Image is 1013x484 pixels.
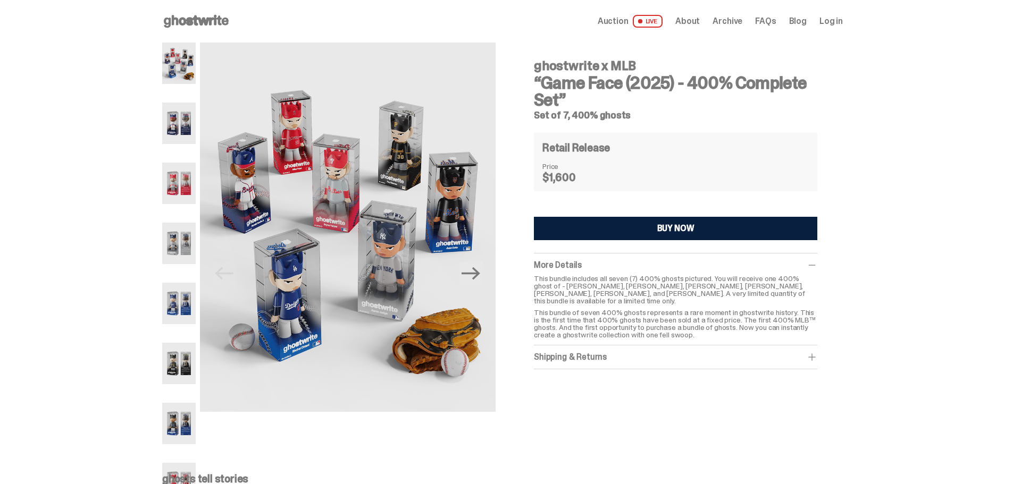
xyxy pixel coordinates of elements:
img: 06-ghostwrite-mlb-game-face-complete-set-paul-skenes.png [162,343,196,384]
img: 01-ghostwrite-mlb-game-face-complete-set.png [200,43,496,412]
img: 01-ghostwrite-mlb-game-face-complete-set.png [162,43,196,84]
a: FAQs [755,17,776,26]
span: LIVE [633,15,663,28]
button: BUY NOW [534,217,817,240]
a: About [675,17,700,26]
img: 05-ghostwrite-mlb-game-face-complete-set-shohei-ohtani.png [162,283,196,324]
a: Blog [789,17,807,26]
div: BUY NOW [657,224,694,233]
a: Archive [713,17,742,26]
h4: Retail Release [542,142,610,153]
p: This bundle includes all seven (7) 400% ghosts pictured. You will receive one 400% ghost of - [PE... [534,275,817,304]
img: 03-ghostwrite-mlb-game-face-complete-set-bryce-harper.png [162,163,196,204]
button: Next [459,262,483,285]
span: Auction [598,17,629,26]
h5: Set of 7, 400% ghosts [534,111,817,120]
dt: Price [542,163,596,170]
img: 04-ghostwrite-mlb-game-face-complete-set-aaron-judge.png [162,223,196,264]
span: More Details [534,259,582,270]
img: 07-ghostwrite-mlb-game-face-complete-set-juan-soto.png [162,403,196,444]
a: Auction LIVE [598,15,663,28]
h3: “Game Face (2025) - 400% Complete Set” [534,74,817,108]
p: ghosts tell stories [162,473,843,484]
h4: ghostwrite x MLB [534,60,817,72]
div: Shipping & Returns [534,352,817,362]
p: This bundle of seven 400% ghosts represents a rare moment in ghostwrite history. This is the firs... [534,309,817,338]
a: Log in [819,17,843,26]
dd: $1,600 [542,172,596,183]
img: 02-ghostwrite-mlb-game-face-complete-set-ronald-acuna-jr.png [162,103,196,144]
